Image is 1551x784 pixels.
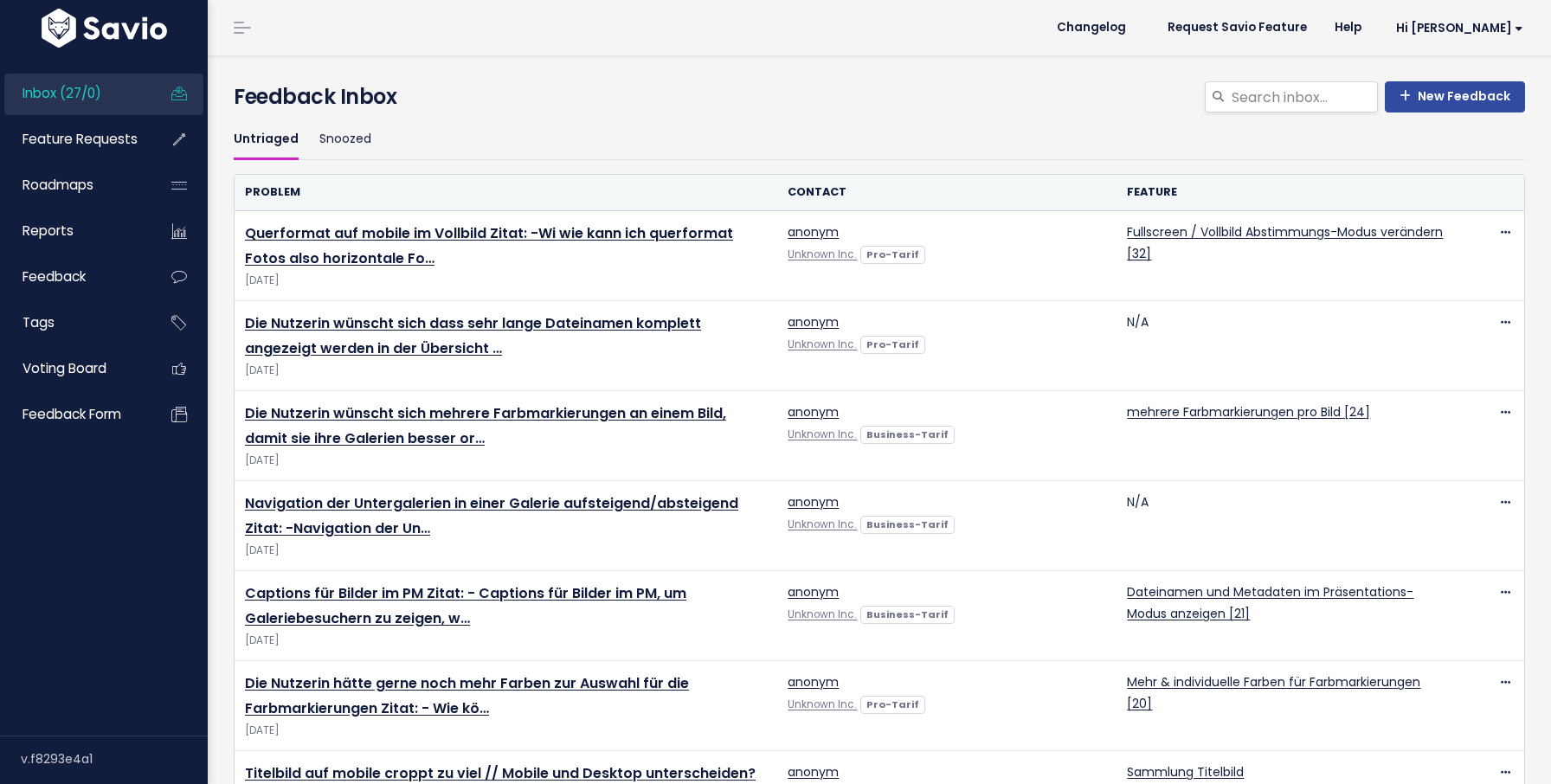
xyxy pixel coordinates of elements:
[1117,481,1456,571] td: N/A
[860,605,954,622] a: Business-Tarif
[234,81,1525,112] h4: Feedback Inbox
[1321,15,1375,41] a: Help
[245,452,767,470] span: [DATE]
[1396,22,1523,35] span: Hi [PERSON_NAME]
[777,175,1117,210] th: Contact
[1117,175,1456,210] th: Feature
[23,222,74,240] span: Reports
[788,223,839,241] a: anonym
[1117,301,1456,391] td: N/A
[245,362,767,380] span: [DATE]
[866,607,949,621] strong: Business-Tarif
[4,74,144,113] a: Inbox (27/0)
[23,84,101,102] span: Inbox (27/0)
[866,697,919,711] strong: Pro-Tarif
[245,542,767,560] span: [DATE]
[245,403,726,448] a: Die Nutzerin wünscht sich mehrere Farbmarkierungen an einem Bild, damit sie ihre Galerien besser or…
[860,695,924,712] a: Pro-Tarif
[866,337,919,351] strong: Pro-Tarif
[860,245,924,262] a: Pro-Tarif
[4,119,144,159] a: Feature Requests
[37,9,171,48] img: logo-white.9d6f32f41409.svg
[245,583,686,628] a: Captions für Bilder im PM Zitat: - Captions für Bilder im PM, um Galeriebesuchern zu zeigen, w…
[4,165,144,205] a: Roadmaps
[860,425,954,442] a: Business-Tarif
[245,632,767,650] span: [DATE]
[1127,223,1443,262] a: Fullscreen / Vollbild Abstimmungs-Modus verändern [32]
[788,517,857,531] a: Unknown Inc.
[245,722,767,740] span: [DATE]
[23,267,86,286] span: Feedback
[234,119,299,160] a: Untriaged
[1154,15,1321,41] a: Request Savio Feature
[860,515,954,532] a: Business-Tarif
[788,493,839,511] a: anonym
[1385,81,1525,112] a: New Feedback
[245,493,738,538] a: Navigation der Untergalerien in einer Galerie aufsteigend/absteigend Zitat: -Navigation der Un…
[788,607,857,621] a: Unknown Inc.
[788,673,839,691] a: anonym
[234,119,1525,160] ul: Filter feature requests
[23,359,106,377] span: Voting Board
[4,303,144,343] a: Tags
[1057,22,1126,34] span: Changelog
[1127,403,1370,421] a: mehrere Farbmarkierungen pro Bild [24]
[23,405,121,423] span: Feedback form
[788,247,857,261] a: Unknown Inc.
[788,403,839,421] a: anonym
[788,427,857,441] a: Unknown Inc.
[4,395,144,434] a: Feedback form
[245,313,701,358] a: Die Nutzerin wünscht sich dass sehr lange Dateinamen komplett angezeigt werden in der Übersicht …
[4,211,144,251] a: Reports
[860,335,924,352] a: Pro-Tarif
[1127,763,1244,781] a: Sammlung Titelbild
[4,349,144,389] a: Voting Board
[245,272,767,290] span: [DATE]
[788,763,839,781] a: anonym
[788,337,857,351] a: Unknown Inc.
[1230,81,1378,112] input: Search inbox...
[1375,15,1537,42] a: Hi [PERSON_NAME]
[21,736,208,781] div: v.f8293e4a1
[788,313,839,331] a: anonym
[245,673,689,718] a: Die Nutzerin hätte gerne noch mehr Farben zur Auswahl für die Farbmarkierungen Zitat: - Wie kö…
[1127,583,1413,622] a: Dateinamen und Metadaten im Präsentations-Modus anzeigen [21]
[23,313,55,331] span: Tags
[235,175,777,210] th: Problem
[23,176,93,194] span: Roadmaps
[245,223,733,268] a: Querformat auf mobile im Vollbild Zitat: -Wi wie kann ich querformat Fotos also horizontale Fo…
[4,257,144,297] a: Feedback
[1127,673,1420,712] a: Mehr & individuelle Farben für Farbmarkierungen [20]
[866,247,919,261] strong: Pro-Tarif
[866,517,949,531] strong: Business-Tarif
[788,583,839,601] a: anonym
[23,130,138,148] span: Feature Requests
[788,697,857,711] a: Unknown Inc.
[319,119,371,160] a: Snoozed
[866,427,949,441] strong: Business-Tarif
